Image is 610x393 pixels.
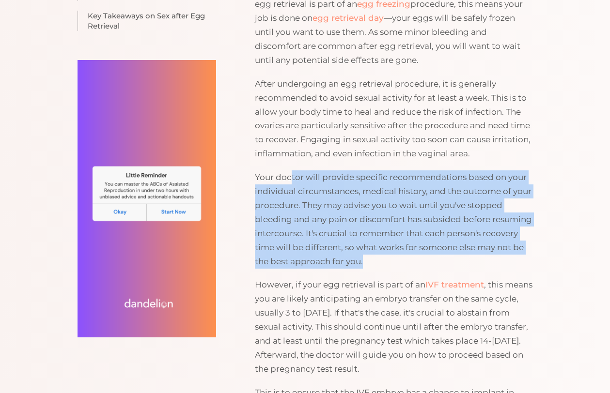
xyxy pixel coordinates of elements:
[255,170,532,268] p: Your doctor will provide specific recommendations based on your individual circumstances, medical...
[78,60,217,337] img: dandelion-assisted-reproduction-reminder
[313,13,384,23] a: egg retrieval day
[425,280,484,289] a: IVF treatment
[255,278,532,376] p: However, if your egg retrieval is part of an , this means you are likely anticipating an embryo t...
[255,77,532,161] p: After undergoing an egg retrieval procedure, it is generally recommended to avoid sexual activity...
[78,11,217,31] a: Key Takeaways on Sex after Egg Retrieval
